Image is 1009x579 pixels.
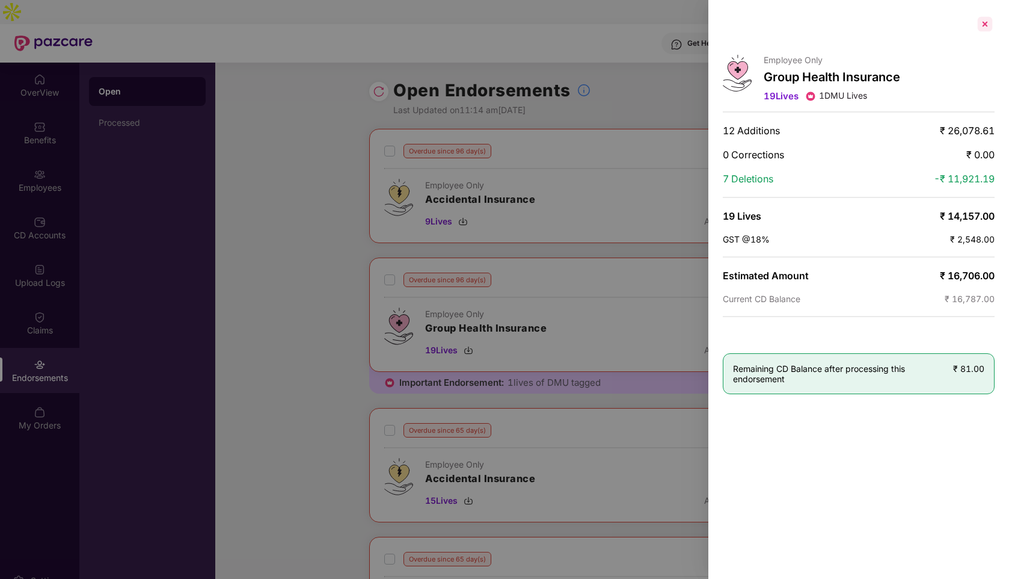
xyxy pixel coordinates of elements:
span: ₹ 0.00 [966,149,995,161]
img: svg+xml;base64,PHN2ZyB4bWxucz0iaHR0cDovL3d3dy53My5vcmcvMjAwMC9zdmciIHdpZHRoPSI0Ny43MTQiIGhlaWdodD... [723,55,752,91]
span: ₹ 16,706.00 [940,270,995,282]
span: Remaining CD Balance after processing this endorsement [733,364,953,384]
span: GST @18% [723,234,770,244]
span: Estimated Amount [723,270,809,282]
span: ₹ 81.00 [953,364,984,374]
p: Group Health Insurance [764,70,900,84]
span: -₹ 11,921.19 [934,173,995,185]
span: Current CD Balance [723,294,800,304]
span: 0 Corrections [723,149,784,161]
span: ₹ 26,078.61 [940,125,995,137]
span: 7 Deletions [723,173,773,185]
span: ₹ 16,787.00 [945,294,995,304]
p: Employee Only [764,55,900,65]
span: ₹ 14,157.00 [940,210,995,222]
span: 19 Lives [764,90,799,102]
span: 1 DMU Lives [805,89,867,102]
span: ₹ 2,548.00 [950,234,995,244]
span: 12 Additions [723,125,780,137]
img: icon [805,90,817,102]
span: 19 Lives [723,210,761,222]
